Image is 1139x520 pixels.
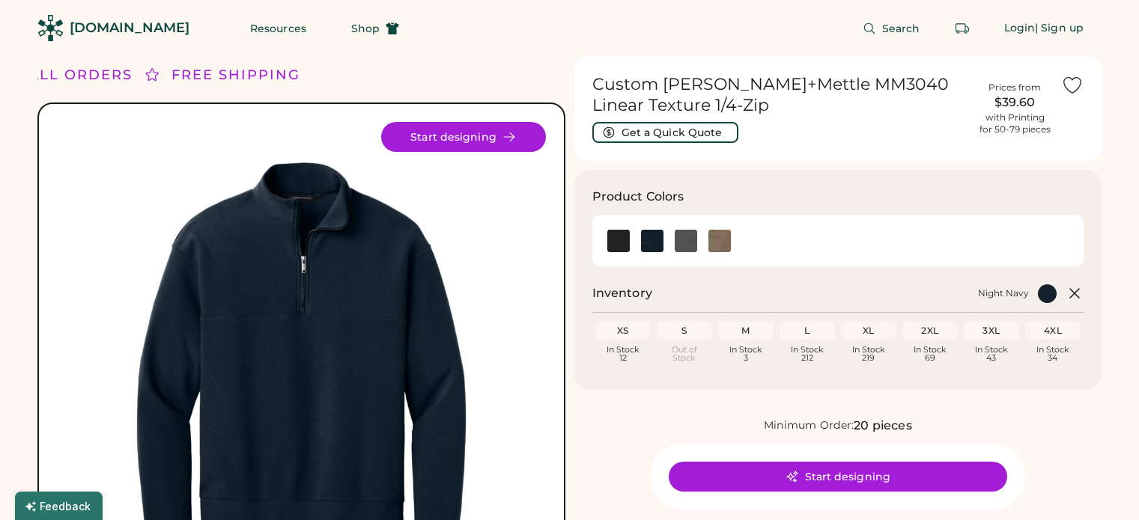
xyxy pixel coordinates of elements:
div: S [660,325,709,337]
div: 20 pieces [854,417,911,435]
div: In Stock 3 [721,346,771,362]
img: Deep Black Swatch Image [607,230,630,252]
div: XL [844,325,893,337]
div: In Stock 212 [783,346,832,362]
div: Storm Grey [675,230,697,252]
div: Night Navy [641,230,663,252]
span: Search [882,23,920,34]
div: M [721,325,771,337]
button: Retrieve an order [947,13,977,43]
h3: Product Colors [592,188,684,206]
h1: Custom [PERSON_NAME]+Mettle MM3040 Linear Texture 1/4-Zip [592,74,969,116]
div: Out of Stock [660,346,709,362]
div: ALL ORDERS [28,65,133,85]
iframe: Front Chat [888,328,1135,517]
img: Storm Grey Swatch Image [675,230,697,252]
div: In Stock 219 [844,346,893,362]
div: L [783,325,832,337]
img: Rendered Logo - Screens [37,15,64,41]
button: Start designing [381,122,546,152]
div: | Sign up [1035,21,1084,36]
div: FREE SHIPPING [171,65,300,85]
div: Warm Taupe [708,230,731,252]
div: Prices from [988,82,1041,94]
div: Login [1004,21,1036,36]
button: Start designing [669,462,1007,492]
button: Search [845,13,938,43]
img: Warm Taupe Swatch Image [708,230,731,252]
div: Night Navy [978,287,1029,299]
div: 3XL [967,325,1016,337]
button: Resources [232,13,324,43]
div: 4XL [1028,325,1078,337]
span: Shop [351,23,380,34]
div: $39.60 [977,94,1052,111]
img: Night Navy Swatch Image [641,230,663,252]
button: Shop [333,13,417,43]
div: XS [598,325,648,337]
div: 2XL [905,325,955,337]
h2: Inventory [592,284,652,302]
div: In Stock 12 [598,346,648,362]
div: Minimum Order: [764,418,854,433]
div: with Printing for 50-79 pieces [979,111,1051,135]
div: [DOMAIN_NAME] [70,19,189,37]
button: Get a Quick Quote [592,122,738,143]
div: Deep Black [607,230,630,252]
